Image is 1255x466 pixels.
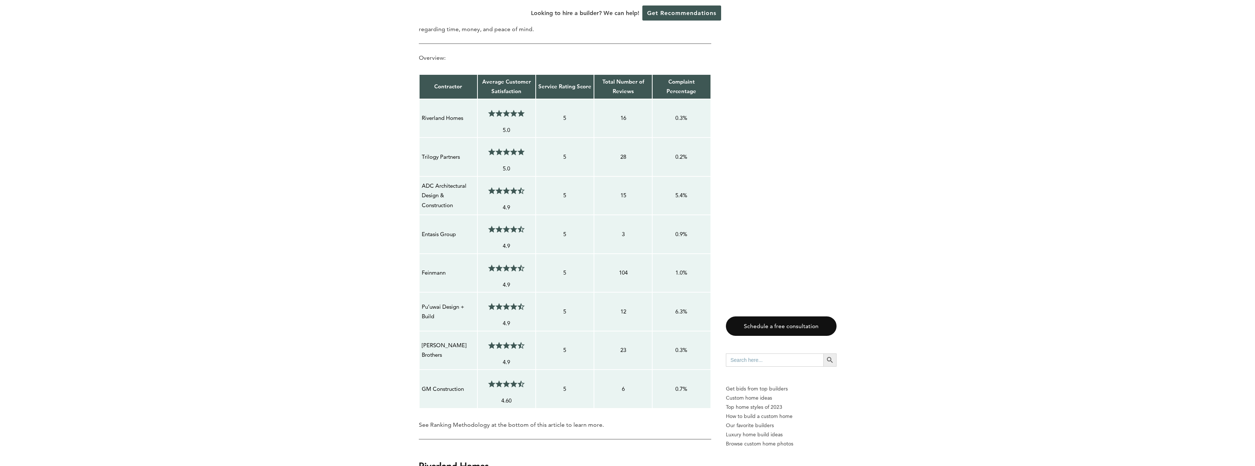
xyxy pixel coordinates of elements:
p: 0.9% [655,230,708,239]
p: 4.60 [480,396,533,406]
p: 0.3% [655,345,708,355]
strong: Total Number of Reviews [602,78,644,95]
p: See Ranking Methodology at the bottom of this article to learn more. [419,420,711,430]
a: Browse custom home photos [726,439,837,448]
p: 5 [538,152,591,162]
strong: Average Customer Satisfaction [482,78,531,95]
p: 0.2% [655,152,708,162]
p: 4.9 [480,319,533,328]
p: 16 [597,113,650,123]
p: 5.0 [480,125,533,135]
p: ADC Architectural Design & Construction [422,181,475,210]
p: 104 [597,268,650,278]
p: 5 [538,113,591,123]
p: 5 [538,230,591,239]
p: Feinmann [422,268,475,278]
p: 15 [597,191,650,200]
strong: Complaint Percentage [667,78,696,95]
p: GM Construction [422,384,475,394]
strong: Service Rating Score [538,83,591,90]
p: 5 [538,307,591,316]
a: Our favorite builders [726,421,837,430]
p: Riverland Homes [422,113,475,123]
p: 4.9 [480,357,533,367]
p: 5 [538,191,591,200]
p: 4.9 [480,241,533,251]
p: Trilogy Partners [422,152,475,162]
p: 23 [597,345,650,355]
p: Overview: [419,53,711,63]
p: 0.3% [655,113,708,123]
p: 4.9 [480,203,533,212]
a: How to build a custom home [726,412,837,421]
p: 12 [597,307,650,316]
p: 5 [538,268,591,278]
p: [PERSON_NAME] Brothers [422,341,475,360]
p: 0.7% [655,384,708,394]
p: Entasis Group [422,230,475,239]
a: Schedule a free consultation [726,316,837,336]
a: Top home styles of 2023 [726,403,837,412]
a: Get Recommendations [642,5,721,21]
p: 3 [597,230,650,239]
p: 4.9 [480,280,533,290]
p: 5.4% [655,191,708,200]
p: 1.0% [655,268,708,278]
p: Get bids from top builders [726,384,837,393]
p: 5 [538,345,591,355]
input: Search here... [726,353,823,367]
a: Luxury home build ideas [726,430,837,439]
p: 5.0 [480,164,533,173]
p: 6 [597,384,650,394]
a: Custom home ideas [726,393,837,403]
p: 28 [597,152,650,162]
svg: Search [826,356,834,364]
p: Pu’uwai Design + Build [422,302,475,322]
p: 5 [538,384,591,394]
strong: Contractor [434,83,462,90]
p: 6.3% [655,307,708,316]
